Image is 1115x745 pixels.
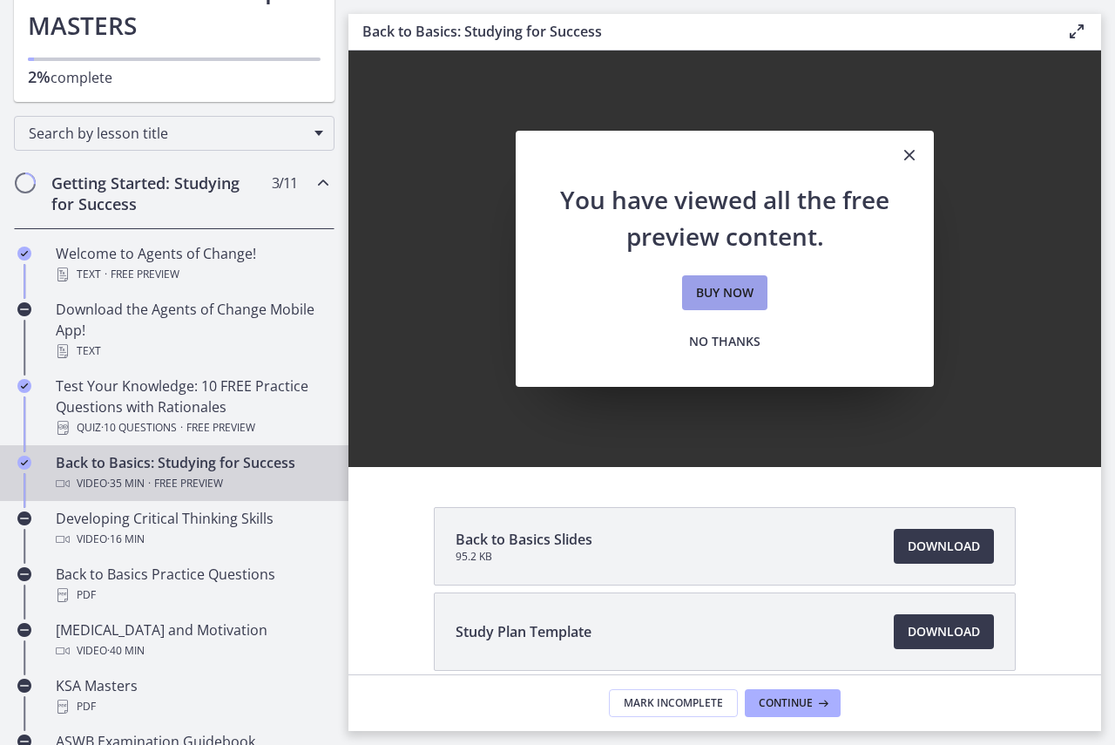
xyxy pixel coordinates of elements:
div: Test Your Knowledge: 10 FREE Practice Questions with Rationales [56,376,328,438]
span: 2% [28,66,51,87]
div: Developing Critical Thinking Skills [56,508,328,550]
span: No thanks [689,331,760,352]
i: Completed [17,456,31,470]
h2: Getting Started: Studying for Success [51,173,264,214]
div: Back to Basics Practice Questions [56,564,328,606]
a: Download [894,529,994,564]
span: · [105,264,107,285]
p: complete [28,66,321,88]
i: Completed [17,247,31,261]
button: Close [885,131,934,181]
button: No thanks [675,324,774,359]
span: · [180,417,183,438]
div: Text [56,264,328,285]
div: PDF [56,696,328,717]
span: · 35 min [107,473,145,494]
span: · 16 min [107,529,145,550]
span: · 40 min [107,640,145,661]
div: Back to Basics: Studying for Success [56,452,328,494]
div: Quiz [56,417,328,438]
span: Buy now [696,282,753,303]
div: Text [56,341,328,362]
span: Download [908,621,980,642]
div: Video [56,473,328,494]
span: Mark Incomplete [624,696,723,710]
div: PDF [56,585,328,606]
span: · 10 Questions [101,417,177,438]
span: 95.2 KB [456,550,592,564]
span: Continue [759,696,813,710]
span: · [148,473,151,494]
h3: Back to Basics: Studying for Success [362,21,1038,42]
span: Free preview [111,264,179,285]
span: Free preview [186,417,255,438]
span: Search by lesson title [29,124,306,143]
span: 3 / 11 [272,173,297,193]
a: Buy now [682,275,767,310]
div: Welcome to Agents of Change! [56,243,328,285]
div: [MEDICAL_DATA] and Motivation [56,620,328,661]
div: KSA Masters [56,675,328,717]
div: Search by lesson title [14,116,334,151]
span: Free preview [154,473,223,494]
button: Continue [745,689,841,717]
div: Video [56,640,328,661]
a: Download [894,614,994,649]
div: Download the Agents of Change Mobile App! [56,299,328,362]
span: Back to Basics Slides [456,529,592,550]
div: Video [56,529,328,550]
span: Study Plan Template [456,621,591,642]
h2: You have viewed all the free preview content. [544,181,906,254]
button: Mark Incomplete [609,689,738,717]
span: Download [908,536,980,557]
i: Completed [17,379,31,393]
